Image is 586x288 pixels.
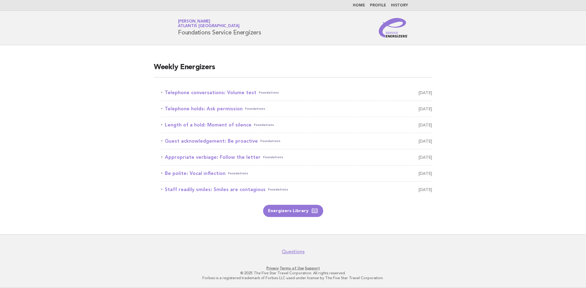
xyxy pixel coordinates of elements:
[263,153,283,162] span: Foundations
[106,276,480,280] p: Forbes is a registered trademark of Forbes LLC used under license by The Five Star Travel Corpora...
[178,20,261,36] h1: Foundations Service Energizers
[268,185,288,194] span: Foundations
[161,153,432,162] a: Appropriate verbiage: Follow the letterFoundations [DATE]
[263,205,323,217] a: Energizers Library
[418,121,432,129] span: [DATE]
[161,185,432,194] a: Staff readily smiles: Smiles are contagiousFoundations [DATE]
[106,271,480,276] p: © 2025 The Five Star Travel Corporation. All rights reserved.
[154,62,432,77] h2: Weekly Energizers
[370,4,386,7] a: Profile
[353,4,365,7] a: Home
[178,24,240,28] span: Atlantis [GEOGRAPHIC_DATA]
[259,88,279,97] span: Foundations
[161,137,432,145] a: Guest acknowledgement: Be proactiveFoundations [DATE]
[282,249,305,255] a: Questions
[178,20,240,28] a: [PERSON_NAME]Atlantis [GEOGRAPHIC_DATA]
[161,169,432,178] a: Be polite: Vocal inflectionFoundations [DATE]
[161,105,432,113] a: Telephone holds: Ask permissionFoundations [DATE]
[418,137,432,145] span: [DATE]
[245,105,265,113] span: Foundations
[418,105,432,113] span: [DATE]
[106,266,480,271] p: · ·
[418,169,432,178] span: [DATE]
[391,4,408,7] a: History
[418,153,432,162] span: [DATE]
[254,121,274,129] span: Foundations
[280,266,304,270] a: Terms of Use
[379,18,408,37] img: Service Energizers
[305,266,320,270] a: Support
[161,121,432,129] a: Length of a hold: Moment of silenceFoundations [DATE]
[418,88,432,97] span: [DATE]
[260,137,280,145] span: Foundations
[418,185,432,194] span: [DATE]
[266,266,279,270] a: Privacy
[228,169,248,178] span: Foundations
[161,88,432,97] a: Telephone conversations: Volume testFoundations [DATE]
